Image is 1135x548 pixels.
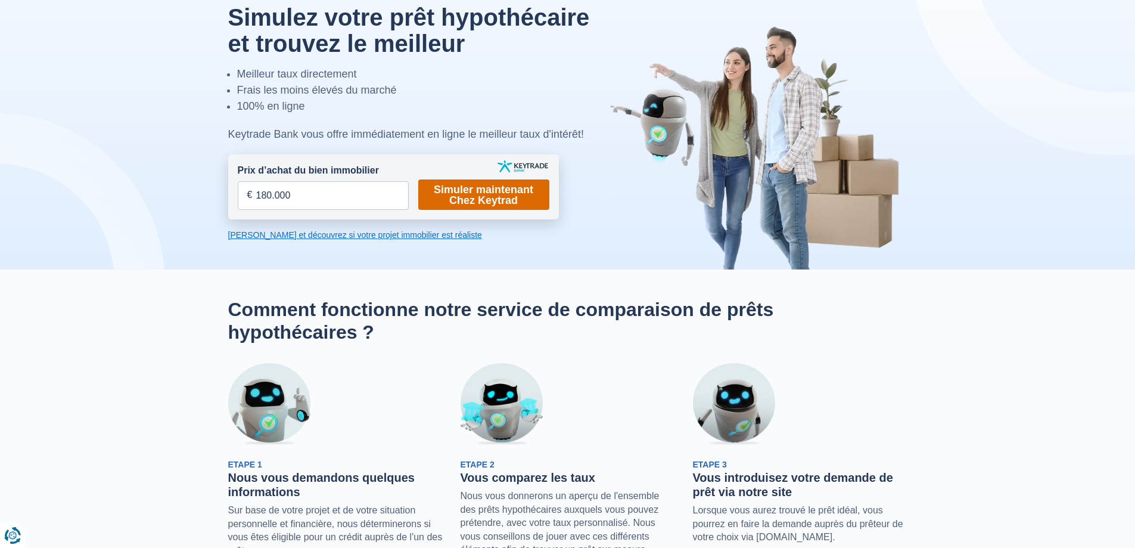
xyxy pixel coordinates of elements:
[461,363,543,445] img: Etape 2
[247,188,253,202] span: €
[228,4,617,57] h1: Simulez votre prêt hypothécaire et trouvez le meilleur
[497,160,548,172] img: keytrade
[228,126,617,143] div: Keytrade Bank vous offre immédiatement en ligne le meilleur taux d'intérêt!
[693,460,727,469] span: Etape 3
[693,504,907,544] p: Lorsque vous aurez trouvé le prêt idéal, vous pourrez en faire la demande auprès du prêteur de vo...
[461,460,495,469] span: Etape 2
[228,229,559,241] a: [PERSON_NAME] et découvrez si votre projet immobilier est réaliste
[610,25,907,270] img: image-hero
[228,470,443,499] h3: Nous vous demandons quelques informations
[238,164,379,178] label: Prix d’achat du bien immobilier
[237,98,617,114] li: 100% en ligne
[228,298,907,344] h2: Comment fonctionne notre service de comparaison de prêts hypothécaires ?
[228,363,310,445] img: Etape 1
[237,66,617,82] li: Meilleur taux directement
[237,82,617,98] li: Frais les moins élevés du marché
[461,470,675,485] h3: Vous comparez les taux
[228,460,262,469] span: Etape 1
[693,363,775,445] img: Etape 3
[418,179,549,210] a: Simuler maintenant Chez Keytrad
[693,470,907,499] h3: Vous introduisez votre demande de prêt via notre site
